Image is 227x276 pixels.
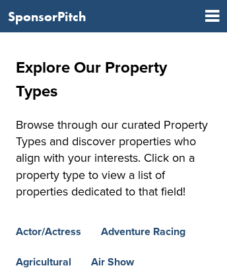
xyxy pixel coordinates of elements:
a: Agricultural [16,257,71,267]
a: Air Show [91,257,134,267]
a: SponsorPitch [8,10,86,23]
a: Actor/Actress [16,226,81,237]
h1: Explore Our Property Types [16,56,211,104]
a: Adventure Racing [101,226,185,237]
p: Browse through our curated Property Types and discover properties who align with your interests. ... [16,117,211,200]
